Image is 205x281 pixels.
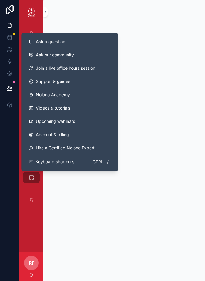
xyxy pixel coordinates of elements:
[92,158,104,165] span: Ctrl
[36,52,74,58] span: Ask our community
[29,259,34,267] span: RF
[24,155,115,169] button: Keyboard shortcutsCtrl/
[24,115,115,128] a: Upcoming webinars
[24,128,115,141] a: Account & billing
[24,141,115,155] button: Hire a Certified Noloco Expert
[36,65,95,71] span: Join a live office hours session
[105,159,110,164] span: /
[36,105,70,111] span: Videos & tutorials
[36,78,70,85] span: Support & guides
[36,92,70,98] span: Noloco Academy
[24,35,115,48] button: Ask a question
[24,101,115,115] a: Videos & tutorials
[36,39,65,45] span: Ask a question
[36,132,69,138] span: Account & billing
[24,48,115,62] a: Ask our community
[24,62,115,75] a: Join a live office hours session
[36,159,74,165] span: Keyboard shortcuts
[19,24,43,214] div: scrollable content
[24,75,115,88] a: Support & guides
[36,118,75,124] span: Upcoming webinars
[24,88,115,101] a: Noloco Academy
[27,7,36,17] img: App logo
[36,145,95,151] span: Hire a Certified Noloco Expert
